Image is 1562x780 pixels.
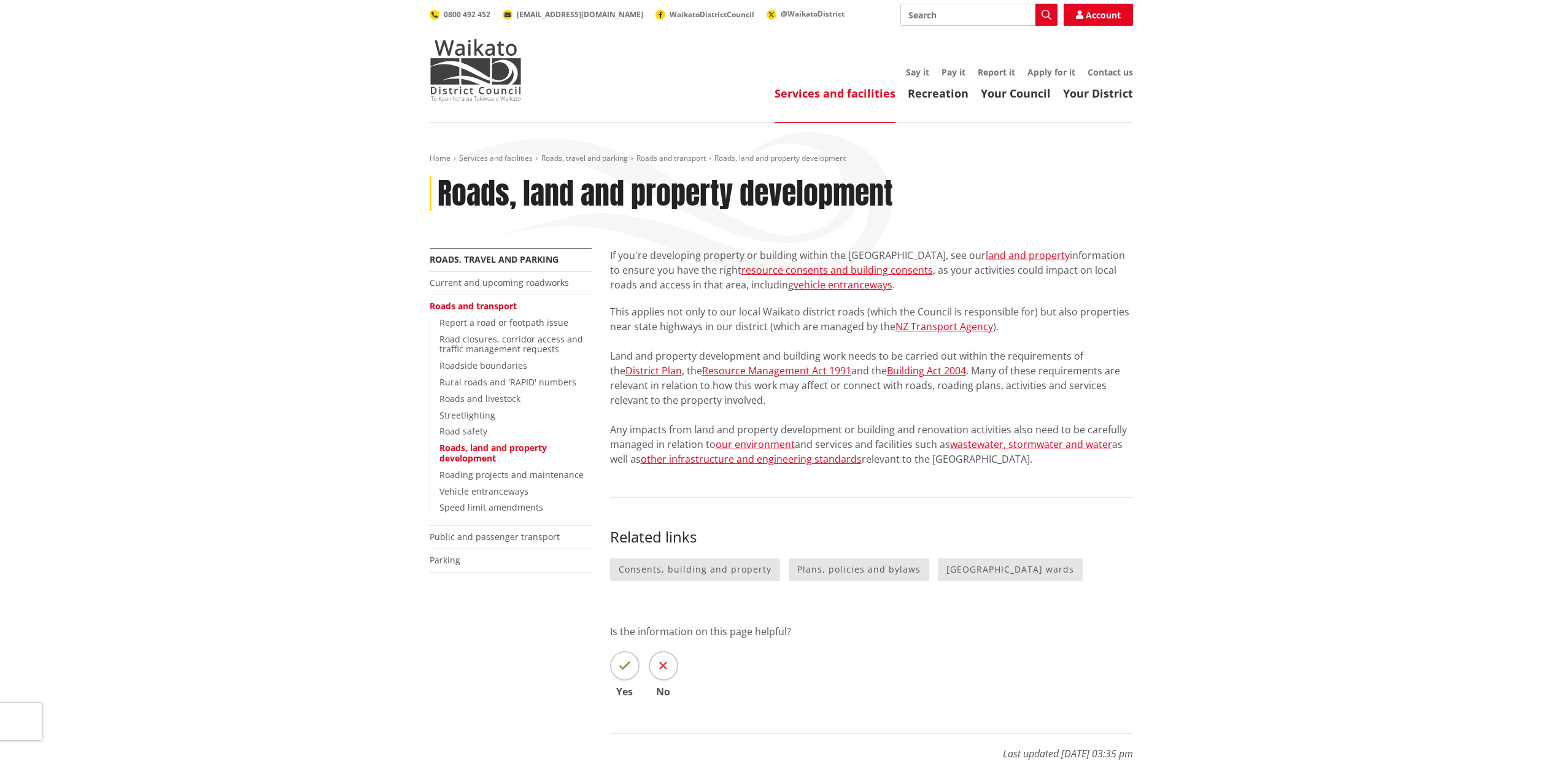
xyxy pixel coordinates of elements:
[430,153,450,163] a: Home
[430,253,559,265] a: Roads, travel and parking
[789,558,929,581] a: Plans, policies and bylaws
[430,39,522,101] img: Waikato District Council - Te Kaunihera aa Takiwaa o Waikato
[610,248,1133,292] p: If you're developing property or building within the [GEOGRAPHIC_DATA], see our information to en...
[741,263,933,277] a: resource consents and building consents
[794,278,892,292] a: vehicle entranceways
[655,9,754,20] a: WaikatoDistrictCouncil
[649,687,678,697] span: No
[430,300,517,312] a: Roads and transport
[1088,66,1133,78] a: Contact us
[1027,66,1075,78] a: Apply for it
[430,554,460,566] a: Parking
[541,153,628,163] a: Roads, travel and parking
[641,452,862,466] a: other infrastructure and engineering standards
[430,9,490,20] a: 0800 492 452
[1063,86,1133,101] a: Your District
[636,153,706,163] a: Roads and transport
[439,409,495,421] a: Streetlighting
[941,66,965,78] a: Pay it
[444,9,490,20] span: 0800 492 452
[767,9,845,19] a: @WaikatoDistrict
[781,9,845,19] span: @WaikatoDistrict
[439,393,520,404] a: Roads and livestock
[610,304,1133,466] p: This applies not only to our local Waikato district roads (which the Council is responsible for) ...
[670,9,754,20] span: WaikatoDistrictCouncil
[517,9,643,20] span: [EMAIL_ADDRESS][DOMAIN_NAME]
[978,66,1015,78] a: Report it
[610,528,1133,546] h3: Related links
[986,249,1070,262] a: land and property
[900,4,1057,26] input: Search input
[938,558,1083,581] a: [GEOGRAPHIC_DATA] wards
[439,501,543,513] a: Speed limit amendments
[439,469,584,481] a: Roading projects and maintenance
[439,360,527,371] a: Roadside boundaries
[716,438,795,451] a: our environment
[439,376,576,388] a: Rural roads and 'RAPID' numbers
[610,558,780,581] a: Consents, building and property
[906,66,929,78] a: Say it
[610,687,640,697] span: Yes
[887,364,966,377] a: Building Act 2004
[775,86,895,101] a: Services and facilities
[981,86,1051,101] a: Your Council
[439,442,547,464] a: Roads, land and property development
[439,333,583,355] a: Road closures, corridor access and traffic management requests
[503,9,643,20] a: [EMAIL_ADDRESS][DOMAIN_NAME]
[430,277,569,288] a: Current and upcoming roadworks
[459,153,533,163] a: Services and facilities
[1064,4,1133,26] a: Account
[625,364,682,377] a: District Plan
[439,425,487,437] a: Road safety
[702,364,851,377] a: Resource Management Act 1991
[439,485,528,497] a: Vehicle entranceways
[430,153,1133,164] nav: breadcrumb
[908,86,969,101] a: Recreation
[438,176,893,212] h1: Roads, land and property development
[895,320,993,333] a: NZ Transport Agency
[430,531,560,543] a: Public and passenger transport
[610,733,1133,761] p: Last updated [DATE] 03:35 pm
[714,153,846,163] span: Roads, land and property development
[610,624,1133,639] p: Is the information on this page helpful?
[439,317,568,328] a: Report a road or footpath issue
[950,438,1112,451] a: wastewater, stormwater and water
